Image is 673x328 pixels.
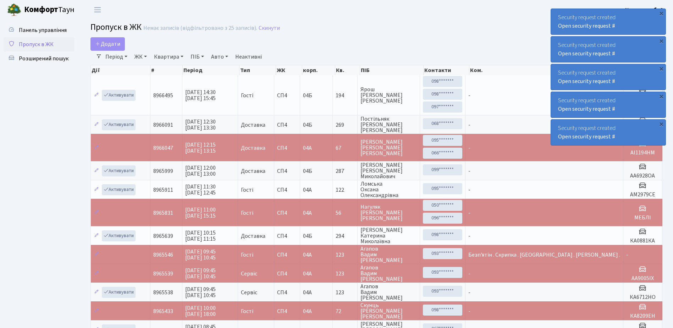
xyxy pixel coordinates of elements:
[336,168,354,174] span: 287
[7,3,21,17] img: logo.png
[303,289,312,296] span: 04А
[336,145,354,151] span: 67
[303,232,312,240] span: 04Б
[468,186,470,194] span: -
[558,105,615,113] a: Open security request #
[102,230,136,241] a: Активувати
[658,10,665,17] div: ×
[468,270,470,278] span: -
[241,233,265,239] span: Доставка
[24,4,75,16] span: Таун
[336,290,354,295] span: 123
[336,308,354,314] span: 72
[103,51,130,63] a: Період
[143,25,257,32] div: Немає записів (відфільтровано з 25 записів).
[625,6,664,14] b: Консьєрж б. 4.
[277,233,297,239] span: СП4
[95,40,120,48] span: Додати
[360,265,417,282] span: Агапов Вадим [PERSON_NAME]
[185,206,216,220] span: [DATE] 11:00 [DATE] 15:15
[658,37,665,44] div: ×
[626,237,659,244] h5: КА0881КА
[90,37,125,51] a: Додати
[302,65,335,75] th: корп.
[336,252,354,258] span: 123
[208,51,231,63] a: Авто
[277,252,297,258] span: СП4
[241,210,253,216] span: Гості
[468,144,470,152] span: -
[626,191,659,198] h5: АМ2979СЕ
[185,88,216,102] span: [DATE] 14:30 [DATE] 15:45
[303,121,312,129] span: 04Б
[468,232,470,240] span: -
[626,275,659,282] h5: АА9005ІХ
[468,121,470,129] span: -
[153,121,173,129] span: 8966091
[658,120,665,127] div: ×
[277,187,297,193] span: СП4
[259,25,280,32] a: Скинути
[241,290,257,295] span: Сервіс
[153,167,173,175] span: 8965999
[336,93,354,98] span: 194
[24,4,58,15] b: Комфорт
[277,168,297,174] span: СП4
[132,51,150,63] a: ЖК
[232,51,265,63] a: Неактивні
[469,65,623,75] th: Ком.
[183,65,239,75] th: Період
[102,184,136,195] a: Активувати
[277,210,297,216] span: СП4
[558,77,615,85] a: Open security request #
[153,144,173,152] span: 8966047
[360,181,417,198] span: Ломська Оксана Олександрівна
[241,187,253,193] span: Гості
[468,251,620,259] span: Безп'ятін . Скрипка . [GEOGRAPHIC_DATA] . [PERSON_NAME] .
[468,289,470,296] span: -
[241,145,265,151] span: Доставка
[658,65,665,72] div: ×
[153,92,173,99] span: 8966495
[188,51,207,63] a: ПІБ
[102,165,136,176] a: Активувати
[551,64,666,90] div: Security request created
[303,92,312,99] span: 04Б
[277,122,297,128] span: СП4
[185,285,216,299] span: [DATE] 09:45 [DATE] 10:45
[185,118,216,132] span: [DATE] 12:30 [DATE] 13:30
[153,251,173,259] span: 8965546
[277,308,297,314] span: СП4
[303,167,312,175] span: 04Б
[4,37,75,51] a: Пропуск в ЖК
[360,227,417,244] span: [PERSON_NAME] Катерина Миколаївна
[19,40,54,48] span: Пропуск в ЖК
[90,21,142,33] span: Пропуск в ЖК
[468,209,470,217] span: -
[185,183,216,197] span: [DATE] 11:30 [DATE] 12:45
[558,133,615,141] a: Open security request #
[153,270,173,278] span: 8965539
[551,92,666,117] div: Security request created
[91,65,150,75] th: Дії
[277,145,297,151] span: СП4
[658,93,665,100] div: ×
[277,290,297,295] span: СП4
[360,139,417,156] span: [PERSON_NAME] [PERSON_NAME] [PERSON_NAME]
[360,204,417,221] span: Нагуляк [PERSON_NAME] [PERSON_NAME]
[185,141,216,155] span: [DATE] 12:15 [DATE] 13:15
[626,313,659,319] h5: КА8209ЕН
[303,144,312,152] span: 04А
[360,284,417,301] span: Агапов Вадим [PERSON_NAME]
[551,37,666,62] div: Security request created
[153,209,173,217] span: 8965831
[102,119,136,130] a: Активувати
[336,233,354,239] span: 294
[626,173,659,179] h5: АА6928ОА
[102,287,136,298] a: Активувати
[185,164,216,178] span: [DATE] 12:00 [DATE] 13:00
[153,307,173,315] span: 8965433
[185,304,216,318] span: [DATE] 10:00 [DATE] 18:00
[151,51,186,63] a: Квартира
[153,186,173,194] span: 8965911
